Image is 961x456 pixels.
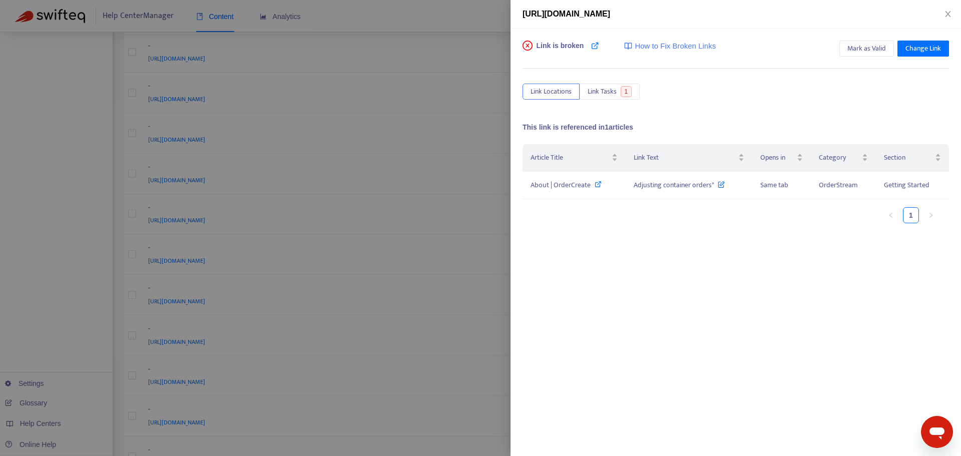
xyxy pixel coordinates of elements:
span: Link Locations [531,86,572,97]
button: Mark as Valid [839,41,894,57]
button: Link Tasks1 [580,84,640,100]
iframe: Button to launch messaging window [921,416,953,448]
button: left [883,207,899,223]
th: Category [811,144,876,172]
span: Category [819,152,860,163]
a: 1 [903,208,918,223]
span: Mark as Valid [847,43,886,54]
a: How to Fix Broken Links [624,41,716,52]
button: Change Link [897,41,949,57]
span: About | OrderCreate [531,179,591,191]
button: Link Locations [523,84,580,100]
span: close [944,10,952,18]
span: left [888,212,894,218]
span: Link is broken [537,41,584,61]
th: Opens in [752,144,810,172]
span: close-circle [523,41,533,51]
th: Link Text [626,144,753,172]
li: Previous Page [883,207,899,223]
span: Link Tasks [588,86,617,97]
li: 1 [903,207,919,223]
th: Article Title [523,144,626,172]
span: Change Link [905,43,941,54]
span: right [928,212,934,218]
th: Section [876,144,949,172]
span: Link Text [634,152,737,163]
span: Article Title [531,152,610,163]
span: How to Fix Broken Links [635,41,716,52]
span: Adjusting container orders* [634,179,725,191]
button: right [923,207,939,223]
span: 1 [621,86,632,97]
span: Getting Started [884,179,929,191]
img: image-link [624,42,632,50]
span: This link is referenced in 1 articles [523,123,633,131]
span: [URL][DOMAIN_NAME] [523,10,610,18]
span: Same tab [760,179,788,191]
span: Section [884,152,933,163]
button: Close [941,10,955,19]
span: OrderStream [819,179,858,191]
li: Next Page [923,207,939,223]
span: Opens in [760,152,794,163]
